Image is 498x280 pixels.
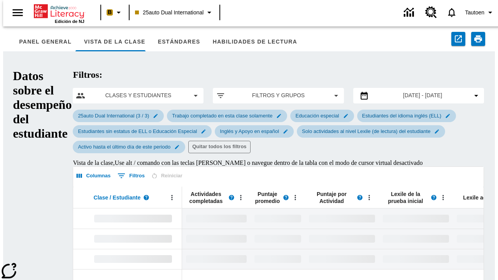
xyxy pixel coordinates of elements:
button: Abrir el menú lateral [6,1,29,24]
span: Inglés y Apoyo en español [215,128,284,134]
svg: Collapse Date Range Filter [472,91,481,100]
div: Vista de la clase , Use alt / comando con las teclas [PERSON_NAME] o navegue dentro de la tabla c... [73,159,484,166]
button: Abrir menú [289,192,301,203]
button: Clase: 25auto Dual International, Selecciona una clase [132,5,217,19]
div: Editar Seleccionado filtro de 25auto Dual International (3 / 3) elemento de submenú [73,110,164,122]
button: Vista de la clase [78,33,152,51]
button: Lea más sobre Clase / Estudiante [140,192,152,203]
div: Editar Seleccionado filtro de Inglés y Apoyo en español elemento de submenú [215,125,294,138]
span: Lexile de la prueba inicial [383,191,428,205]
span: Activo hasta el último día de este periodo [73,144,175,150]
button: Boost El color de la clase es melocotón. Cambiar el color de la clase. [103,5,126,19]
div: Editar Seleccionado filtro de Educación especial elemento de submenú [290,110,354,122]
button: Abrir menú [235,192,247,203]
button: Lea más sobre el Puntaje promedio [280,192,292,203]
span: B [108,7,112,17]
button: Panel general [13,33,78,51]
span: 25auto Dual International [135,9,203,17]
span: Puntaje por Actividad [309,191,354,205]
span: Educación especial [291,113,344,119]
button: Exportar a CSV [451,32,465,46]
span: [DATE] - [DATE] [403,91,442,100]
span: Actividades completadas [186,191,226,205]
button: Abrir menú [363,192,375,203]
div: Editar Seleccionado filtro de Solo actividades al nivel Lexile (de lectura) del estudiante elemen... [297,125,445,138]
span: Trabajo completado en esta clase solamente [167,113,277,119]
div: Editar Seleccionado filtro de Activo hasta el último día de este periodo elemento de submenú [73,141,185,153]
button: Mostrar filtros [116,170,147,182]
span: Edición de NJ [55,19,84,24]
button: Habilidades de lectura [207,33,303,51]
button: Seleccione las clases y los estudiantes opción del menú [76,91,200,100]
button: Lea más sobre el Puntaje por actividad [354,192,366,203]
span: Puntaje promedio [254,191,280,205]
button: Abrir menú [166,192,178,203]
div: Sin datos, [182,229,251,249]
div: Editar Seleccionado filtro de Estudiantes del idioma inglés (ELL) elemento de submenú [357,110,456,122]
a: Centro de recursos, Se abrirá en una pestaña nueva. [421,2,442,23]
button: Imprimir [471,32,485,46]
a: Notificaciones [442,2,462,23]
span: Filtros y grupos [231,91,325,100]
div: Portada [34,3,84,24]
button: Aplicar filtros opción del menú [216,91,340,100]
span: Estudiantes del idioma inglés (ELL) [358,113,446,119]
span: Clases y estudiantes [91,91,185,100]
span: Lexile actual [463,194,496,201]
div: Sin datos, [251,208,305,229]
div: Sin datos, [182,208,251,229]
span: 25auto Dual International (3 / 3) [73,113,154,119]
span: Clase / Estudiante [94,194,141,201]
button: Lea más sobre Actividades completadas [226,192,237,203]
h2: Filtros: [73,70,484,80]
span: Estudiantes sin estatus de ELL o Educación Especial [73,128,202,134]
div: Editar Seleccionado filtro de Trabajo completado en esta clase solamente elemento de submenú [167,110,287,122]
button: Seleccione el intervalo de fechas opción del menú [356,91,481,100]
button: Abrir menú [437,192,449,203]
div: Sin datos, [182,249,251,269]
div: Editar Seleccionado filtro de Estudiantes sin estatus de ELL o Educación Especial elemento de sub... [73,125,212,138]
span: Solo actividades al nivel Lexile (de lectura) del estudiante [297,128,435,134]
button: Estándares [152,33,207,51]
div: Sin datos, [251,229,305,249]
span: Tautoen [465,9,484,17]
div: Sin datos, [251,249,305,269]
button: Lea más sobre el Lexile de la prueba inicial [428,192,440,203]
button: Seleccionar columnas [75,170,112,182]
button: Perfil/Configuración [462,5,498,19]
a: Centro de información [399,2,421,23]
